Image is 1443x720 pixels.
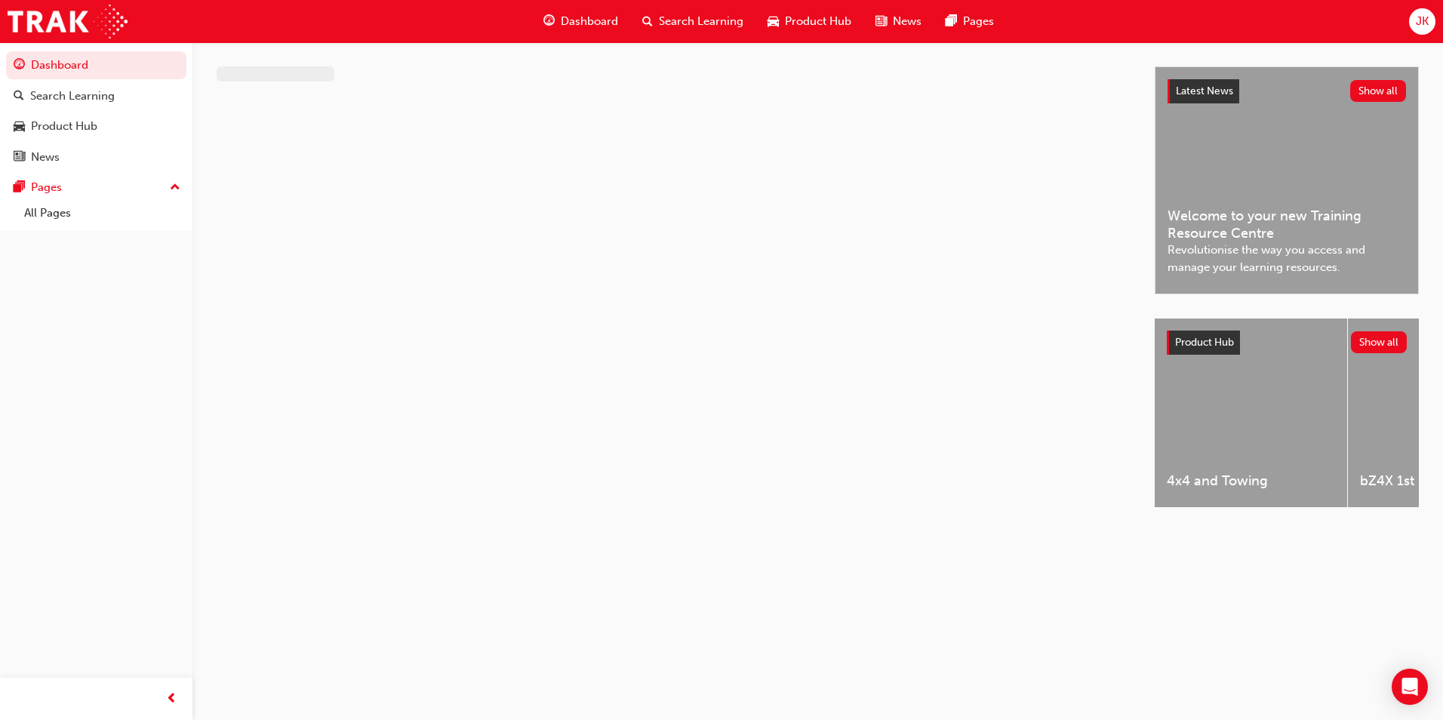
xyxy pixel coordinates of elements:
[1155,66,1419,294] a: Latest NewsShow allWelcome to your new Training Resource CentreRevolutionise the way you access a...
[1416,13,1429,30] span: JK
[14,90,24,103] span: search-icon
[6,174,186,202] button: Pages
[14,59,25,72] span: guage-icon
[875,12,887,31] span: news-icon
[1409,8,1435,35] button: JK
[1175,336,1234,349] span: Product Hub
[1168,79,1406,103] a: Latest NewsShow all
[31,118,97,135] div: Product Hub
[31,179,62,196] div: Pages
[531,6,630,37] a: guage-iconDashboard
[1392,669,1428,705] div: Open Intercom Messenger
[6,48,186,174] button: DashboardSearch LearningProduct HubNews
[1168,208,1406,242] span: Welcome to your new Training Resource Centre
[863,6,934,37] a: news-iconNews
[14,151,25,165] span: news-icon
[768,12,779,31] span: car-icon
[1155,318,1347,507] a: 4x4 and Towing
[8,5,128,38] img: Trak
[18,202,186,225] a: All Pages
[642,12,653,31] span: search-icon
[946,12,957,31] span: pages-icon
[1167,472,1335,490] span: 4x4 and Towing
[1351,331,1408,353] button: Show all
[30,88,115,105] div: Search Learning
[893,13,921,30] span: News
[1167,331,1407,355] a: Product HubShow all
[1350,80,1407,102] button: Show all
[659,13,743,30] span: Search Learning
[166,690,177,709] span: prev-icon
[6,82,186,110] a: Search Learning
[963,13,994,30] span: Pages
[6,143,186,171] a: News
[1168,242,1406,275] span: Revolutionise the way you access and manage your learning resources.
[934,6,1006,37] a: pages-iconPages
[630,6,755,37] a: search-iconSearch Learning
[543,12,555,31] span: guage-icon
[785,13,851,30] span: Product Hub
[14,181,25,195] span: pages-icon
[170,178,180,198] span: up-icon
[6,51,186,79] a: Dashboard
[561,13,618,30] span: Dashboard
[1176,85,1233,97] span: Latest News
[14,120,25,134] span: car-icon
[31,149,60,166] div: News
[6,112,186,140] a: Product Hub
[755,6,863,37] a: car-iconProduct Hub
